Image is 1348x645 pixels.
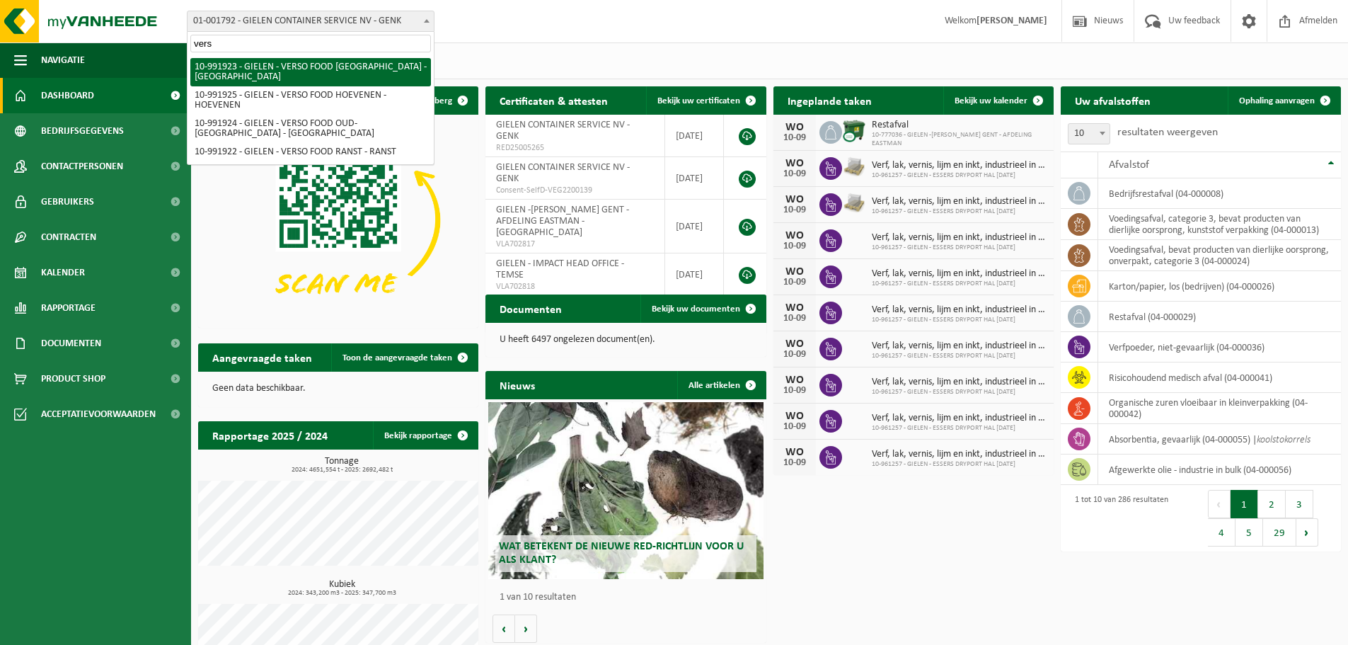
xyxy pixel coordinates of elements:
[780,133,809,143] div: 10-09
[205,590,478,597] span: 2024: 343,200 m3 - 2025: 347,700 m3
[190,58,431,86] li: 10-991923 - GIELEN - VERSO FOOD [GEOGRAPHIC_DATA] - [GEOGRAPHIC_DATA]
[872,244,1047,252] span: 10-961257 - GIELEN - ESSERS DRYPORT HAL [DATE]
[872,377,1047,388] span: Verf, lak, vernis, lijm en inkt, industrieel in kleinverpakking
[488,402,763,579] a: Wat betekent de nieuwe RED-richtlijn voor u als klant?
[205,580,478,597] h3: Kubiek
[198,115,478,325] img: Download de VHEPlus App
[872,120,1047,131] span: Restafval
[872,207,1047,216] span: 10-961257 - GIELEN - ESSERS DRYPORT HAL [DATE]
[955,96,1027,105] span: Bekijk uw kalender
[773,86,886,114] h2: Ingeplande taken
[665,115,724,157] td: [DATE]
[646,86,765,115] a: Bekijk uw certificaten
[640,295,765,323] a: Bekijk uw documenten
[1109,159,1149,171] span: Afvalstof
[485,295,576,322] h2: Documenten
[677,371,765,399] a: Alle artikelen
[780,338,809,350] div: WO
[188,11,434,31] span: 01-001792 - GIELEN CONTAINER SERVICE NV - GENK
[872,196,1047,207] span: Verf, lak, vernis, lijm en inkt, industrieel in kleinverpakking
[41,290,96,326] span: Rapportage
[780,194,809,205] div: WO
[872,460,1047,469] span: 10-961257 - GIELEN - ESSERS DRYPORT HAL [DATE]
[872,413,1047,424] span: Verf, lak, vernis, lijm en inkt, industrieel in kleinverpakking
[872,388,1047,396] span: 10-961257 - GIELEN - ESSERS DRYPORT HAL [DATE]
[1068,123,1110,144] span: 10
[1098,178,1341,209] td: bedrijfsrestafval (04-000008)
[1068,124,1110,144] span: 10
[515,615,537,643] button: Volgende
[1228,86,1340,115] a: Ophaling aanvragen
[1098,209,1341,240] td: voedingsafval, categorie 3, bevat producten van dierlijke oorsprong, kunststof verpakking (04-000...
[842,155,866,179] img: LP-PA-00000-WDN-11
[331,343,477,372] a: Toon de aangevraagde taken
[41,326,101,361] span: Documenten
[496,185,654,196] span: Consent-SelfD-VEG2200139
[205,457,478,474] h3: Tonnage
[1098,302,1341,332] td: restafval (04-000029)
[1208,490,1231,518] button: Previous
[198,343,326,371] h2: Aangevraagde taken
[190,143,431,161] li: 10-991922 - GIELEN - VERSO FOOD RANST - RANST
[872,304,1047,316] span: Verf, lak, vernis, lijm en inkt, industrieel in kleinverpakking
[205,467,478,474] span: 2024: 4651,554 t - 2025: 2692,482 t
[780,314,809,324] div: 10-09
[41,361,105,396] span: Product Shop
[1258,490,1286,518] button: 2
[496,162,630,184] span: GIELEN CONTAINER SERVICE NV - GENK
[943,86,1052,115] a: Bekijk uw kalender
[41,255,85,290] span: Kalender
[780,241,809,251] div: 10-09
[41,113,124,149] span: Bedrijfsgegevens
[496,281,654,292] span: VLA702818
[1098,455,1341,485] td: afgewerkte olie - industrie in bulk (04-000056)
[41,78,94,113] span: Dashboard
[872,268,1047,280] span: Verf, lak, vernis, lijm en inkt, industrieel in kleinverpakking
[496,120,630,142] span: GIELEN CONTAINER SERVICE NV - GENK
[780,230,809,241] div: WO
[1208,518,1235,547] button: 4
[780,458,809,468] div: 10-09
[198,421,342,449] h2: Rapportage 2025 / 2024
[780,386,809,396] div: 10-09
[780,411,809,422] div: WO
[41,184,94,219] span: Gebruikers
[780,350,809,360] div: 10-09
[212,384,464,394] p: Geen data beschikbaar.
[190,86,431,115] li: 10-991925 - GIELEN - VERSO FOOD HOEVENEN - HOEVENEN
[780,302,809,314] div: WO
[500,593,759,603] p: 1 van 10 resultaten
[665,253,724,296] td: [DATE]
[657,96,740,105] span: Bekijk uw certificaten
[485,86,622,114] h2: Certificaten & attesten
[842,191,866,215] img: LP-PA-00000-WDN-11
[496,142,654,154] span: RED25005265
[872,232,1047,244] span: Verf, lak, vernis, lijm en inkt, industrieel in kleinverpakking
[780,169,809,179] div: 10-09
[872,352,1047,360] span: 10-961257 - GIELEN - ESSERS DRYPORT HAL [DATE]
[1098,363,1341,393] td: risicohoudend medisch afval (04-000041)
[1231,490,1258,518] button: 1
[1257,435,1310,445] i: koolstokorrels
[665,200,724,253] td: [DATE]
[492,615,515,643] button: Vorige
[373,421,477,450] a: Bekijk rapportage
[485,371,549,399] h2: Nieuws
[780,375,809,386] div: WO
[780,422,809,432] div: 10-09
[1117,127,1218,138] label: resultaten weergeven
[500,335,751,345] p: U heeft 6497 ongelezen document(en).
[1239,96,1315,105] span: Ophaling aanvragen
[1235,518,1263,547] button: 5
[1098,332,1341,363] td: verfpoeder, niet-gevaarlijk (04-000036)
[1098,271,1341,302] td: karton/papier, los (bedrijven) (04-000026)
[410,86,477,115] button: Verberg
[665,157,724,200] td: [DATE]
[872,316,1047,324] span: 10-961257 - GIELEN - ESSERS DRYPORT HAL [DATE]
[1068,489,1168,548] div: 1 tot 10 van 286 resultaten
[1098,424,1341,455] td: absorbentia, gevaarlijk (04-000055) |
[342,353,452,363] span: Toon de aangevraagde taken
[496,239,654,250] span: VLA702817
[872,449,1047,460] span: Verf, lak, vernis, lijm en inkt, industrieel in kleinverpakking
[1296,518,1318,547] button: Next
